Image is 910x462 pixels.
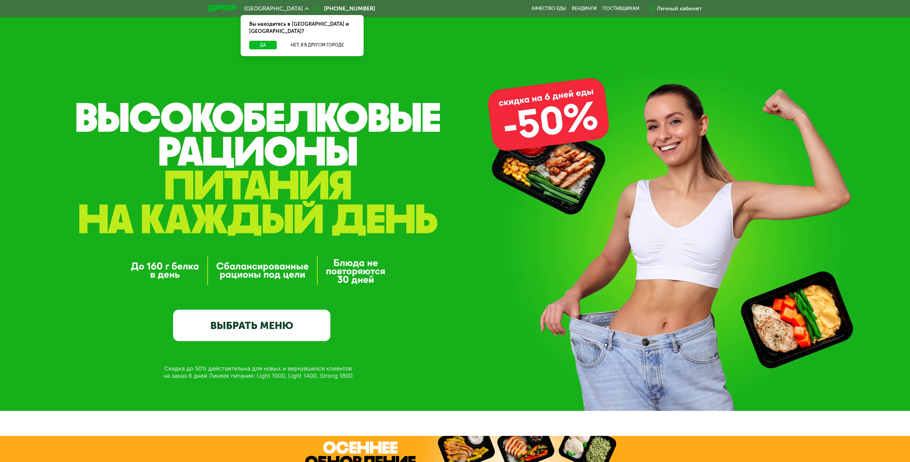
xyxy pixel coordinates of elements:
[602,6,639,11] div: поставщикам
[173,310,330,341] a: ВЫБРАТЬ МЕНЮ
[249,41,277,49] button: Да
[241,15,364,41] div: Вы находитесь в [GEOGRAPHIC_DATA] и [GEOGRAPHIC_DATA]?
[657,4,702,13] div: Личный кабинет
[244,6,303,11] span: [GEOGRAPHIC_DATA]
[532,6,566,11] a: Качество еды
[572,6,597,11] a: Вендинги
[313,4,375,13] a: [PHONE_NUMBER]
[280,41,355,49] button: Нет, я в другом городе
